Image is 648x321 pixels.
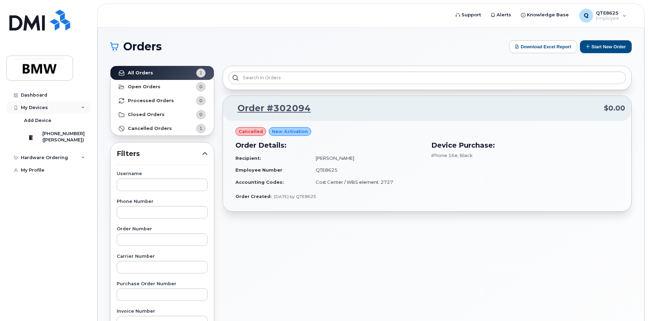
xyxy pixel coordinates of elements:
[110,80,214,94] a: Open Orders0
[117,199,208,204] label: Phone Number
[128,98,174,104] strong: Processed Orders
[618,291,643,316] iframe: Messenger Launcher
[229,72,626,84] input: Search in orders
[274,194,316,199] span: [DATE] by QTE8625
[117,172,208,176] label: Username
[199,69,202,76] span: 1
[117,254,208,259] label: Carrier Number
[110,108,214,122] a: Closed Orders0
[309,152,423,164] td: [PERSON_NAME]
[199,111,202,118] span: 0
[235,194,271,199] strong: Order Created:
[128,126,172,131] strong: Cancelled Orders
[199,97,202,104] span: 0
[309,176,423,188] td: Cost Center / WBS element: 2727
[580,40,632,53] button: Start New Order
[128,84,160,90] strong: Open Orders
[123,41,162,52] span: Orders
[117,309,208,314] label: Invoice Number
[235,140,423,150] h3: Order Details:
[117,282,208,286] label: Purchase Order Number
[235,167,282,173] strong: Employee Number
[239,128,263,135] span: cancelled
[110,94,214,108] a: Processed Orders0
[604,103,625,113] span: $0.00
[229,102,311,115] a: Order #302094
[235,179,284,185] strong: Accounting Codes:
[235,155,261,161] strong: Recipient:
[110,122,214,135] a: Cancelled Orders1
[128,70,153,76] strong: All Orders
[110,66,214,80] a: All Orders1
[431,153,458,158] span: iPhone 16e
[199,125,202,132] span: 1
[199,83,202,90] span: 0
[272,128,308,135] span: New Activation
[117,149,202,159] span: Filters
[509,40,577,53] button: Download Excel Report
[309,164,423,176] td: QTE8625
[128,112,165,117] strong: Closed Orders
[458,153,473,158] span: , Black
[117,227,208,231] label: Order Number
[431,140,619,150] h3: Device Purchase:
